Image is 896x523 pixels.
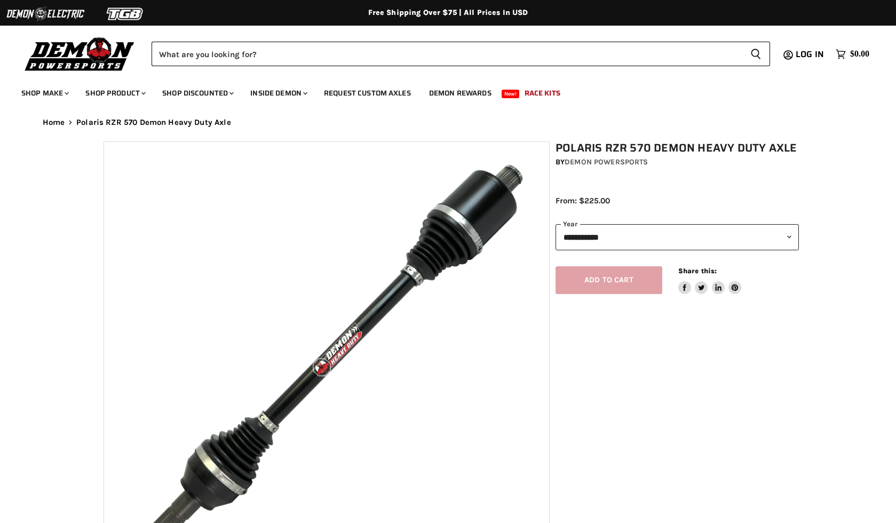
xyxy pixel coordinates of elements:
span: From: $225.00 [556,196,610,205]
form: Product [152,42,770,66]
select: year [556,224,799,250]
span: Share this: [678,267,717,275]
a: Log in [791,50,830,59]
ul: Main menu [13,78,867,104]
a: Shop Discounted [154,82,240,104]
a: Shop Product [77,82,152,104]
a: Inside Demon [242,82,314,104]
span: New! [502,90,520,98]
a: Demon Rewards [421,82,499,104]
img: Demon Electric Logo 2 [5,4,85,24]
div: by [556,156,799,168]
span: Polaris RZR 570 Demon Heavy Duty Axle [76,118,231,127]
img: TGB Logo 2 [85,4,165,24]
span: $0.00 [850,49,869,59]
a: Race Kits [517,82,568,104]
input: Search [152,42,742,66]
a: Home [43,118,65,127]
a: $0.00 [830,46,875,62]
button: Search [742,42,770,66]
h1: Polaris RZR 570 Demon Heavy Duty Axle [556,141,799,155]
span: Log in [796,47,824,61]
div: Free Shipping Over $75 | All Prices In USD [21,8,875,18]
a: Demon Powersports [565,157,648,167]
a: Shop Make [13,82,75,104]
a: Request Custom Axles [316,82,419,104]
aside: Share this: [678,266,742,295]
nav: Breadcrumbs [21,118,875,127]
img: Demon Powersports [21,35,138,73]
